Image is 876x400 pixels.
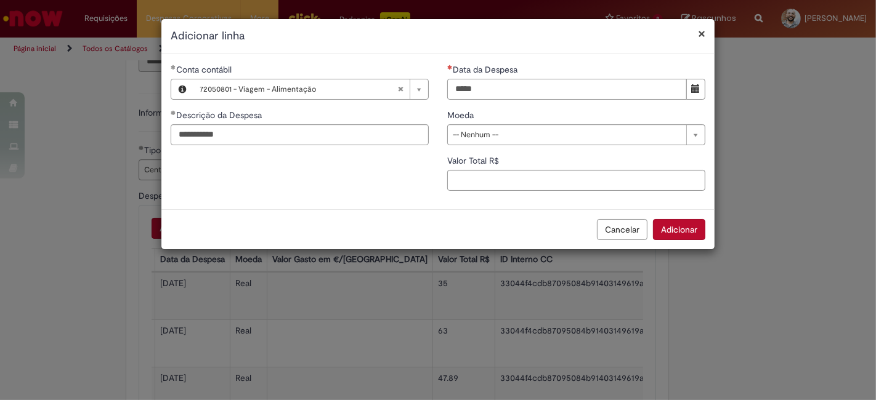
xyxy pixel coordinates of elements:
span: Obrigatório Preenchido [171,65,176,70]
button: Conta contábil, Visualizar este registro 72050801 - Viagem - Alimentação [171,79,193,99]
span: Data da Despesa [453,64,520,75]
abbr: Limpar campo Conta contábil [391,79,410,99]
span: Valor Total R$ [447,155,501,166]
button: Mostrar calendário para Data da Despesa [686,79,705,100]
input: Descrição da Despesa [171,124,429,145]
input: Data da Despesa [447,79,687,100]
span: Descrição da Despesa [176,110,264,121]
span: Moeda [447,110,476,121]
span: -- Nenhum -- [453,125,680,145]
input: Valor Total R$ [447,170,705,191]
h2: Adicionar linha [171,28,705,44]
span: Necessários - Conta contábil [176,64,234,75]
a: 72050801 - Viagem - AlimentaçãoLimpar campo Conta contábil [193,79,428,99]
span: Obrigatório Preenchido [171,110,176,115]
span: Necessários [447,65,453,70]
button: Cancelar [597,219,647,240]
button: Adicionar [653,219,705,240]
button: Fechar modal [698,27,705,40]
span: 72050801 - Viagem - Alimentação [200,79,397,99]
